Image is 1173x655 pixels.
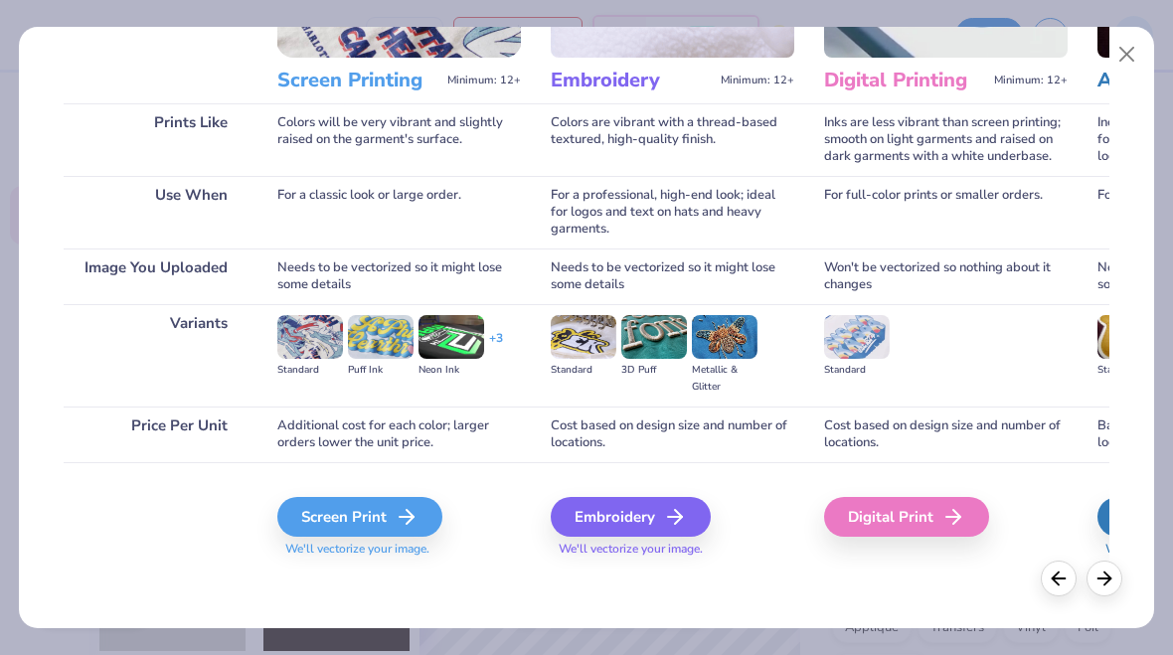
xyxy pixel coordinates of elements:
[64,248,248,304] div: Image You Uploaded
[824,248,1068,304] div: Won't be vectorized so nothing about it changes
[824,362,890,379] div: Standard
[824,103,1068,176] div: Inks are less vibrant than screen printing; smooth on light garments and raised on dark garments ...
[551,103,794,176] div: Colors are vibrant with a thread-based textured, high-quality finish.
[277,407,521,462] div: Additional cost for each color; larger orders lower the unit price.
[551,362,616,379] div: Standard
[551,497,711,537] div: Embroidery
[551,176,794,248] div: For a professional, high-end look; ideal for logos and text on hats and heavy garments.
[277,362,343,379] div: Standard
[277,248,521,304] div: Needs to be vectorized so it might lose some details
[721,74,794,87] span: Minimum: 12+
[551,68,713,93] h3: Embroidery
[824,407,1068,462] div: Cost based on design size and number of locations.
[64,103,248,176] div: Prints Like
[824,315,890,359] img: Standard
[277,68,439,93] h3: Screen Printing
[1108,36,1146,74] button: Close
[64,176,248,248] div: Use When
[348,362,414,379] div: Puff Ink
[551,248,794,304] div: Needs to be vectorized so it might lose some details
[621,315,687,359] img: 3D Puff
[551,407,794,462] div: Cost based on design size and number of locations.
[1097,362,1163,379] div: Standard
[64,304,248,407] div: Variants
[994,74,1068,87] span: Minimum: 12+
[277,497,442,537] div: Screen Print
[64,407,248,462] div: Price Per Unit
[621,362,687,379] div: 3D Puff
[419,315,484,359] img: Neon Ink
[692,315,757,359] img: Metallic & Glitter
[551,541,794,558] span: We'll vectorize your image.
[692,362,757,396] div: Metallic & Glitter
[1097,315,1163,359] img: Standard
[824,68,986,93] h3: Digital Printing
[489,330,503,364] div: + 3
[277,103,521,176] div: Colors will be very vibrant and slightly raised on the garment's surface.
[824,176,1068,248] div: For full-color prints or smaller orders.
[419,362,484,379] div: Neon Ink
[447,74,521,87] span: Minimum: 12+
[277,315,343,359] img: Standard
[348,315,414,359] img: Puff Ink
[824,497,989,537] div: Digital Print
[551,315,616,359] img: Standard
[277,541,521,558] span: We'll vectorize your image.
[277,176,521,248] div: For a classic look or large order.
